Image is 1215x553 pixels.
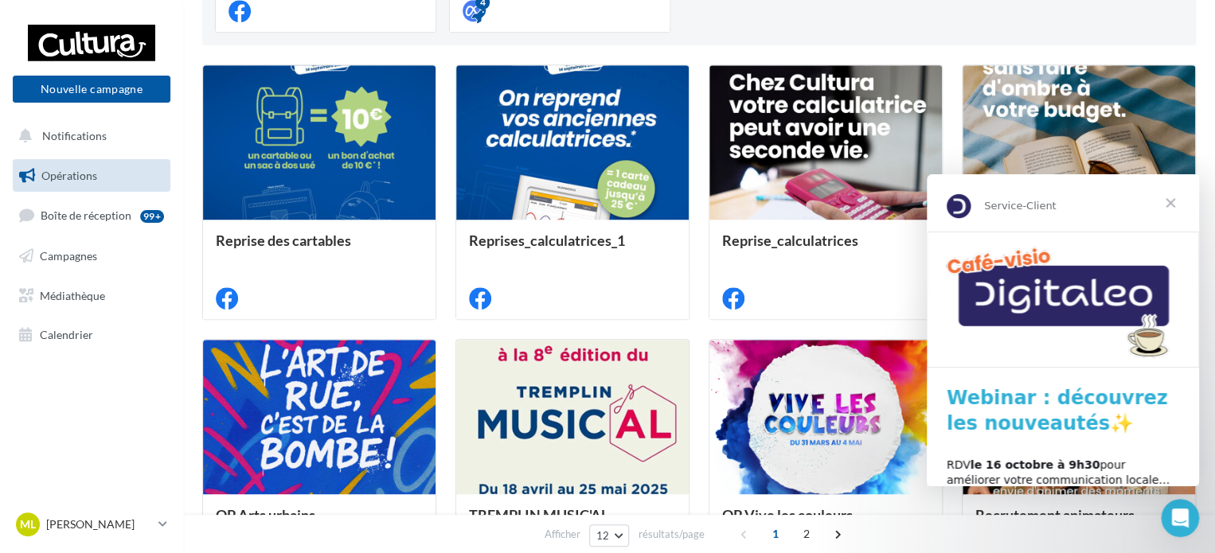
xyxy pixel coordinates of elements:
div: OP Arts urbains [216,507,423,539]
span: Médiathèque [40,288,105,302]
div: OP Vive les couleurs [722,507,929,539]
span: résultats/page [638,527,704,542]
span: Afficher [545,527,580,542]
iframe: Intercom live chat message [927,174,1199,486]
span: Opérations [41,169,97,182]
span: Calendrier [40,328,93,341]
div: Reprises_calculatrices_1 [469,232,676,264]
a: Campagnes [10,240,174,273]
div: 99+ [140,210,164,223]
span: 12 [596,529,610,542]
a: Calendrier [10,318,174,352]
div: TREMPLIN MUSIC'AL [469,507,676,539]
span: Notifications [42,129,107,142]
a: Médiathèque [10,279,174,313]
span: 2 [794,521,819,547]
div: RDV pour améliorer votre communication locale… et attirer plus de clients ! [20,283,252,330]
div: Recrutement animateurs [975,507,1182,539]
a: Boîte de réception99+ [10,198,174,232]
div: Reprise des cartables [216,232,423,264]
iframe: Intercom live chat [1161,499,1199,537]
b: le 16 octobre à 9h30 [44,284,174,297]
span: ML [20,516,36,532]
span: Campagnes [40,249,97,263]
button: Nouvelle campagne [13,76,170,103]
div: Reprise_calculatrices [722,232,929,264]
span: 1 [763,521,788,547]
span: Boîte de réception [41,208,131,222]
p: [PERSON_NAME] [46,516,152,532]
a: ML [PERSON_NAME] [13,509,170,539]
a: Opérations [10,159,174,193]
button: 12 [589,524,630,547]
button: Notifications [10,119,167,153]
